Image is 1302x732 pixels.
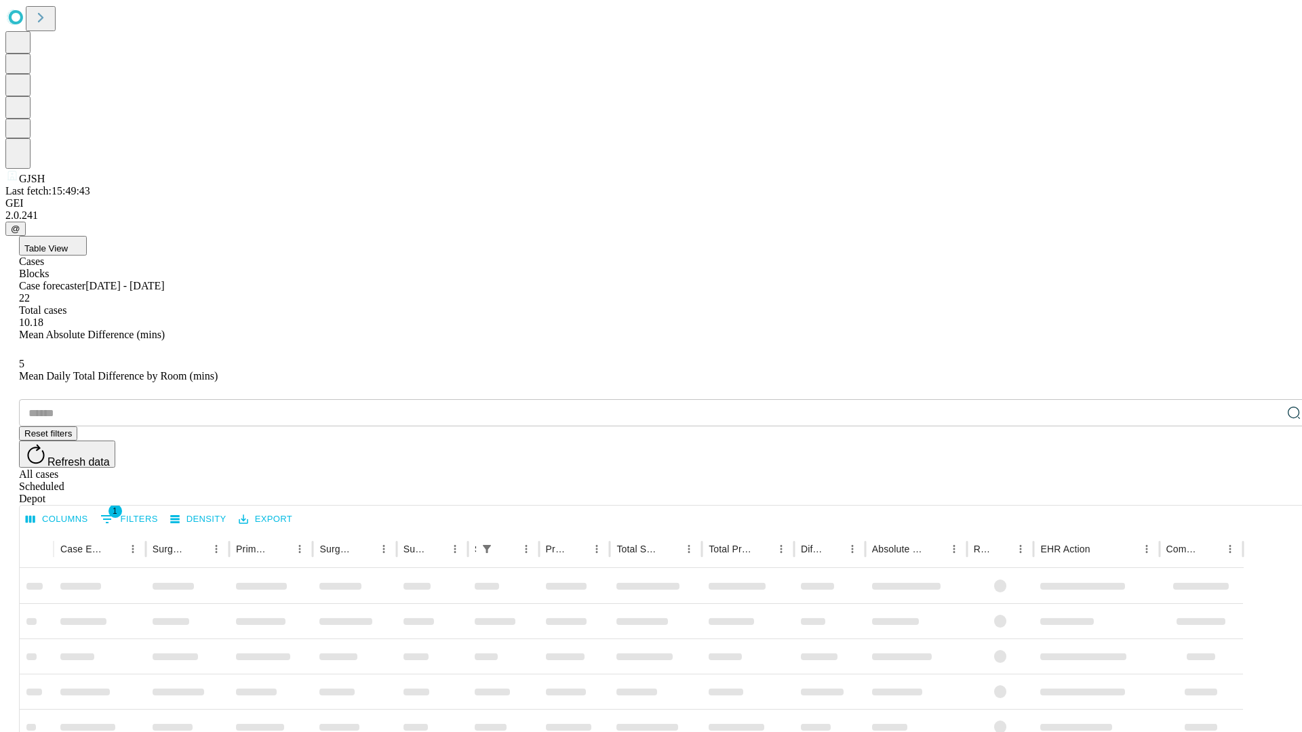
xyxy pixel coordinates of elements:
button: Sort [568,540,587,558]
span: Mean Absolute Difference (mins) [19,329,165,340]
div: Surgery Date [403,544,425,554]
button: Show filters [477,540,496,558]
button: Sort [104,540,123,558]
span: Total cases [19,304,66,316]
button: Menu [207,540,226,558]
button: Sort [271,540,290,558]
button: Menu [446,540,465,558]
button: Sort [1092,540,1111,558]
div: Resolved in EHR [974,544,991,554]
div: Primary Service [236,544,270,554]
span: 22 [19,292,30,304]
button: Sort [498,540,517,558]
div: Surgeon Name [153,544,186,554]
button: Menu [1011,540,1030,558]
div: Absolute Difference [872,544,924,554]
span: Case forecaster [19,280,85,291]
button: Sort [355,540,374,558]
div: 2.0.241 [5,209,1297,222]
button: Sort [427,540,446,558]
button: Menu [945,540,964,558]
span: Table View [24,243,68,253]
span: 10.18 [19,317,43,328]
button: Density [167,509,230,530]
div: Comments [1166,544,1200,554]
button: Reset filters [19,426,77,441]
span: Mean Daily Total Difference by Room (mins) [19,370,218,382]
button: Sort [992,540,1011,558]
button: Menu [290,540,309,558]
button: Sort [926,540,945,558]
div: Predicted In Room Duration [546,544,568,554]
span: 5 [19,358,24,369]
button: Menu [1137,540,1156,558]
div: Surgery Name [319,544,353,554]
button: Menu [843,540,862,558]
button: Sort [753,540,772,558]
button: Menu [772,540,791,558]
span: 1 [108,504,122,518]
span: GJSH [19,173,45,184]
div: Scheduled In Room Duration [475,544,476,554]
div: GEI [5,197,1297,209]
button: Menu [374,540,393,558]
div: Total Predicted Duration [709,544,751,554]
button: Menu [1221,540,1240,558]
button: Menu [587,540,606,558]
button: Menu [517,540,536,558]
button: Sort [660,540,679,558]
span: Reset filters [24,428,72,439]
button: @ [5,222,26,236]
div: Total Scheduled Duration [616,544,659,554]
span: Last fetch: 15:49:43 [5,185,90,197]
button: Menu [123,540,142,558]
div: Difference [801,544,823,554]
button: Table View [19,236,87,256]
button: Refresh data [19,441,115,468]
button: Select columns [22,509,92,530]
button: Menu [679,540,698,558]
span: @ [11,224,20,234]
div: Case Epic Id [60,544,103,554]
div: EHR Action [1040,544,1090,554]
button: Sort [1202,540,1221,558]
span: [DATE] - [DATE] [85,280,164,291]
span: Refresh data [47,456,110,468]
button: Sort [188,540,207,558]
button: Sort [824,540,843,558]
button: Show filters [97,508,161,530]
div: 1 active filter [477,540,496,558]
button: Export [235,509,296,530]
